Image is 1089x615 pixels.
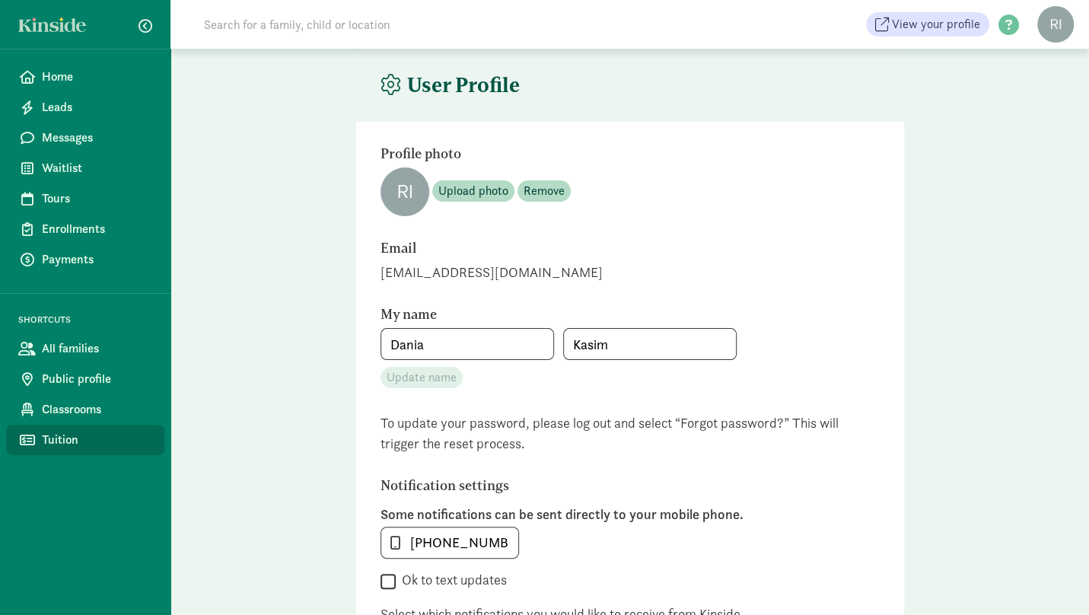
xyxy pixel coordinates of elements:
[6,183,164,214] a: Tours
[564,329,736,359] input: Last name
[42,68,152,86] span: Home
[6,153,164,183] a: Waitlist
[381,505,880,524] label: Some notifications can be sent directly to your mobile phone.
[42,129,152,147] span: Messages
[195,9,622,40] input: Search for a family, child or location
[381,241,799,256] h6: Email
[381,527,518,558] input: 555-555-5555
[381,413,880,454] section: To update your password, please log out and select “Forgot password?” This will trigger the reset...
[438,182,508,200] span: Upload photo
[381,146,799,161] h6: Profile photo
[42,431,152,449] span: Tuition
[381,329,553,359] input: First name
[381,367,463,388] button: Update name
[6,214,164,244] a: Enrollments
[517,180,571,202] button: Remove
[42,190,152,208] span: Tours
[6,425,164,455] a: Tuition
[381,262,880,282] div: [EMAIL_ADDRESS][DOMAIN_NAME]
[432,180,514,202] button: Upload photo
[524,182,565,200] span: Remove
[6,123,164,153] a: Messages
[381,307,799,322] h6: My name
[387,368,457,387] span: Update name
[6,333,164,364] a: All families
[381,478,799,493] h6: Notification settings
[42,370,152,388] span: Public profile
[866,12,989,37] a: View your profile
[42,220,152,238] span: Enrollments
[42,250,152,269] span: Payments
[42,98,152,116] span: Leads
[892,15,980,33] span: View your profile
[396,571,507,589] label: Ok to text updates
[6,364,164,394] a: Public profile
[6,394,164,425] a: Classrooms
[42,159,152,177] span: Waitlist
[6,92,164,123] a: Leads
[42,400,152,419] span: Classrooms
[1013,542,1089,615] iframe: Chat Widget
[6,244,164,275] a: Payments
[6,62,164,92] a: Home
[42,339,152,358] span: All families
[381,73,520,97] h4: User Profile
